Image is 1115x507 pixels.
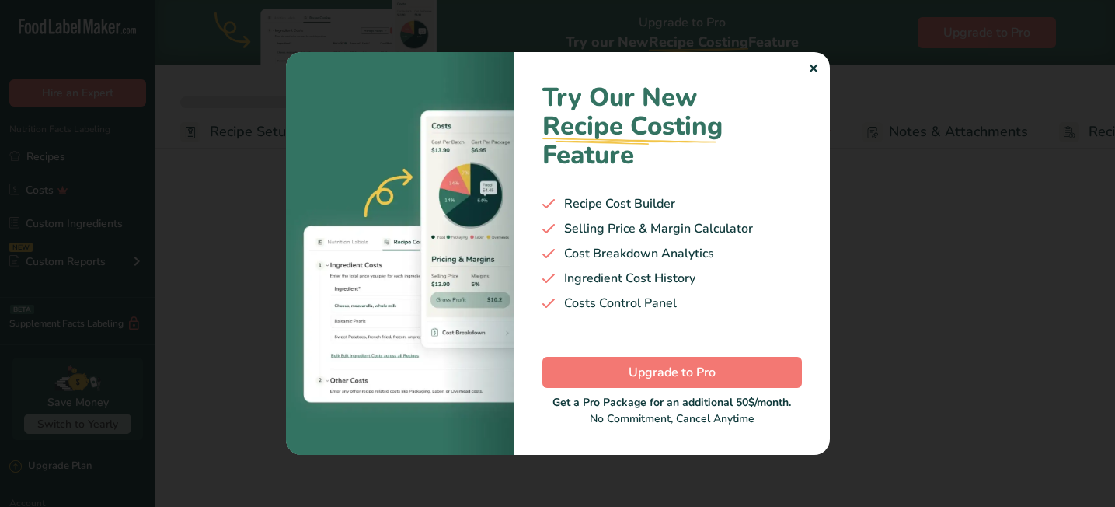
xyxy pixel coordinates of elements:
div: Costs Control Panel [542,294,802,313]
img: costing-image-1.bb94421.webp [286,52,514,455]
div: Cost Breakdown Analytics [542,244,802,263]
div: Ingredient Cost History [542,269,802,288]
div: ✕ [808,60,818,79]
div: Selling Price & Margin Calculator [542,219,802,238]
button: Upgrade to Pro [542,357,802,388]
h1: Try Our New Feature [542,83,802,170]
div: Recipe Cost Builder [542,194,802,213]
span: Recipe Costing [542,109,723,144]
div: Get a Pro Package for an additional 50$/month. [542,394,802,411]
span: Upgrade to Pro [629,363,716,382]
div: No Commitment, Cancel Anytime [542,394,802,427]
